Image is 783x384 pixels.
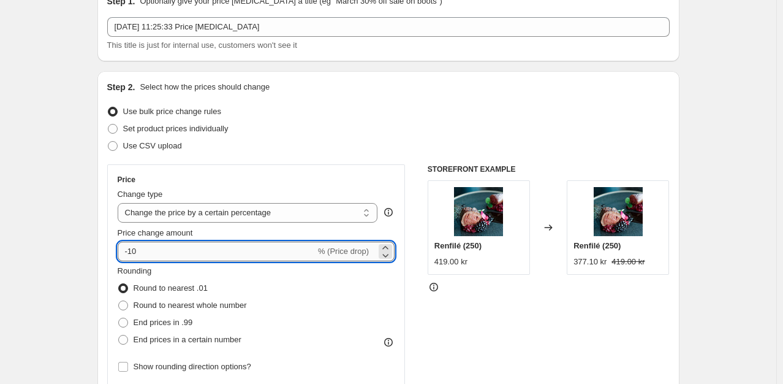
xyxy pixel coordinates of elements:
span: Renfilé (250) [573,241,621,250]
span: Round to nearest .01 [134,283,208,293]
span: Rounding [118,266,152,275]
img: Njalgiesrenfile_1_80x.jpg [594,187,643,236]
span: End prices in .99 [134,318,193,327]
span: Change type [118,190,163,199]
span: Round to nearest whole number [134,301,247,310]
span: Show rounding direction options? [134,362,251,371]
span: Renfilé (250) [434,241,482,250]
span: Use CSV upload [123,141,182,150]
span: End prices in a certain number [134,335,241,344]
div: help [382,206,395,218]
h2: Step 2. [107,81,135,93]
h3: Price [118,175,135,185]
input: -15 [118,242,316,261]
span: Price change amount [118,228,193,237]
h6: STOREFRONT EXAMPLE [428,164,670,174]
div: 377.10 kr [573,256,607,268]
input: 30% off holiday sale [107,17,670,37]
div: 419.00 kr [434,256,467,268]
span: Set product prices individually [123,124,229,133]
p: Select how the prices should change [140,81,270,93]
span: % (Price drop) [318,247,369,256]
span: Use bulk price change rules [123,107,221,116]
img: Njalgiesrenfile_1_80x.jpg [454,187,503,236]
strike: 419.00 kr [611,256,645,268]
span: This title is just for internal use, customers won't see it [107,40,297,50]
